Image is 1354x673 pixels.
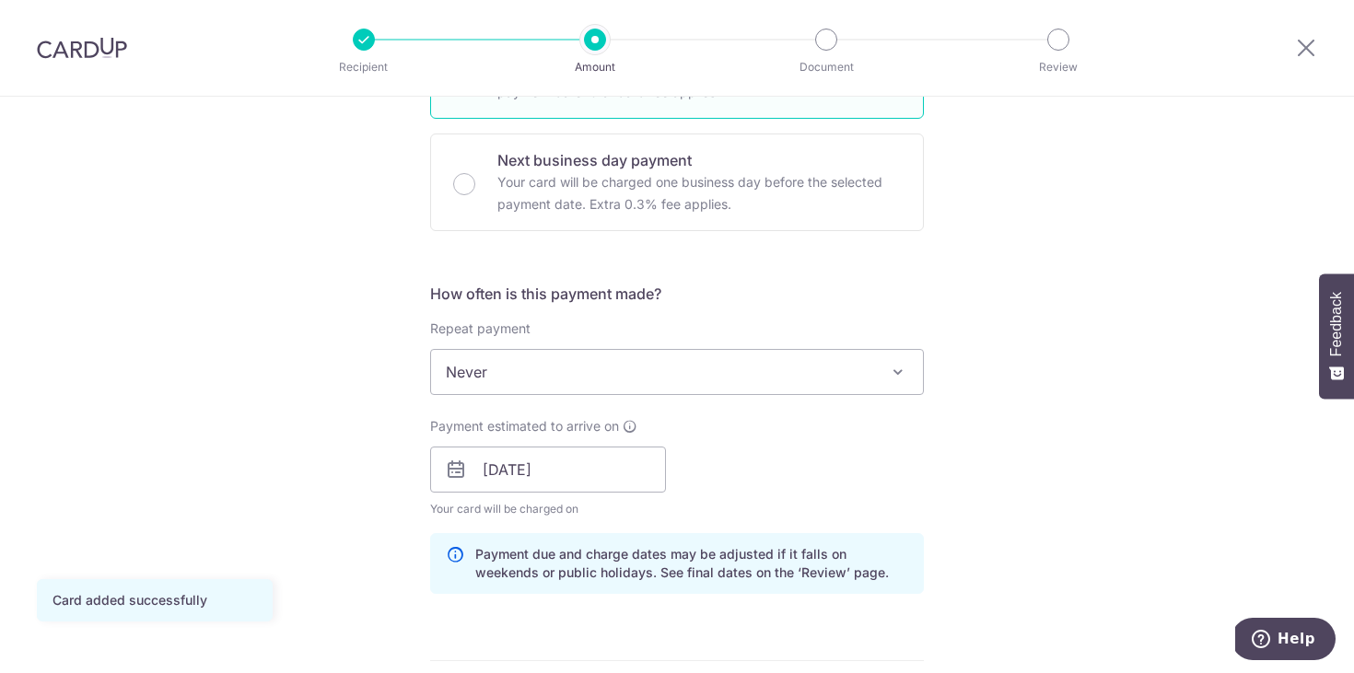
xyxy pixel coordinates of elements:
[430,500,666,518] span: Your card will be charged on
[758,58,894,76] p: Document
[53,591,257,609] div: Card added successfully
[1328,292,1345,356] span: Feedback
[430,319,531,338] label: Repeat payment
[430,417,619,435] span: Payment estimated to arrive on
[990,58,1126,76] p: Review
[1319,273,1354,399] button: Feedback - Show survey
[430,349,924,395] span: Never
[475,545,908,582] p: Payment due and charge dates may be adjusted if it falls on weekends or public holidays. See fina...
[37,37,127,59] img: CardUp
[430,447,666,493] input: DD / MM / YYYY
[430,283,924,305] h5: How often is this payment made?
[431,350,923,394] span: Never
[497,171,901,215] p: Your card will be charged one business day before the selected payment date. Extra 0.3% fee applies.
[296,58,432,76] p: Recipient
[527,58,663,76] p: Amount
[1235,618,1336,664] iframe: Opens a widget where you can find more information
[497,149,901,171] p: Next business day payment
